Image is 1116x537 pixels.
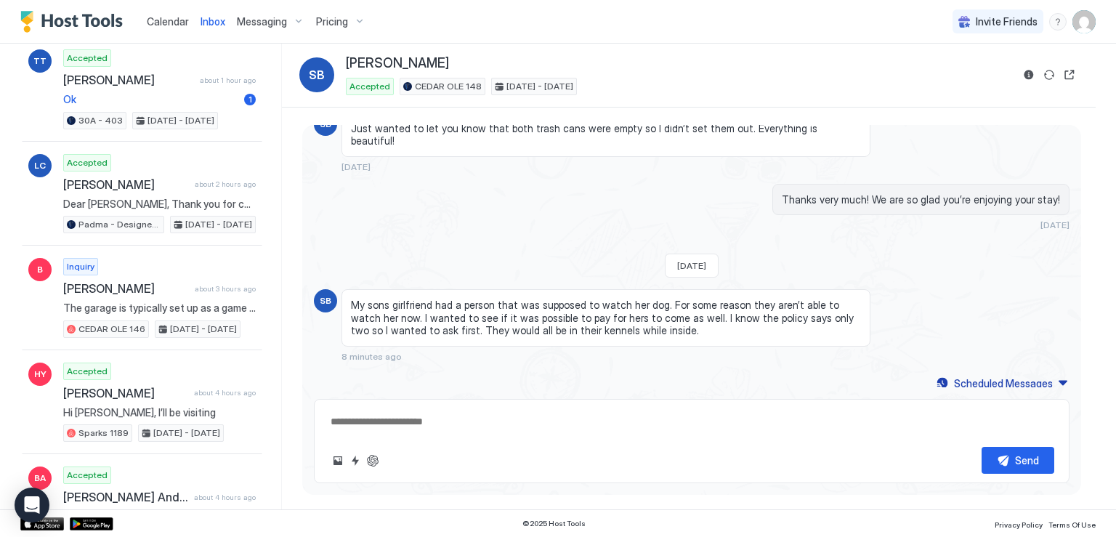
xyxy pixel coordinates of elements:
a: Calendar [147,14,189,29]
span: Accepted [67,365,108,378]
span: LC [34,159,46,172]
button: Send [982,447,1054,474]
a: Terms Of Use [1048,516,1096,531]
span: [DATE] - [DATE] [147,114,214,127]
span: [DATE] - [DATE] [185,218,252,231]
span: [DATE] - [DATE] [153,427,220,440]
span: 1 [248,94,252,105]
span: SB [320,294,331,307]
span: [DATE] - [DATE] [506,80,573,93]
span: TT [33,54,46,68]
span: [DATE] [677,260,706,271]
span: [DATE] - [DATE] [170,323,237,336]
span: [PERSON_NAME] And [PERSON_NAME] [63,490,188,504]
span: Messaging [237,15,287,28]
span: Inbox [201,15,225,28]
a: App Store [20,517,64,530]
div: User profile [1072,10,1096,33]
div: Open Intercom Messenger [15,488,49,522]
span: Calendar [147,15,189,28]
span: SB [309,66,325,84]
span: [PERSON_NAME] [63,281,189,296]
span: Invite Friends [976,15,1038,28]
button: ChatGPT Auto Reply [364,452,381,469]
button: Open reservation [1061,66,1078,84]
span: 30A - 403 [78,114,123,127]
span: Accepted [67,156,108,169]
a: Inbox [201,14,225,29]
span: Just wanted to let you know that both trash cans were empty so I didn’t set them out. Everything ... [351,122,861,148]
span: Padma - Designer Home conveniently located in [GEOGRAPHIC_DATA] [78,218,161,231]
span: B [37,263,43,276]
span: about 2 hours ago [195,179,256,189]
span: BA [34,472,46,485]
span: Inquiry [67,260,94,273]
button: Upload image [329,452,347,469]
button: Quick reply [347,452,364,469]
span: My sons girlfriend had a person that was supposed to watch her dog. For some reason they aren’t a... [351,299,861,337]
span: Sparks 1189 [78,427,129,440]
span: about 4 hours ago [194,493,256,502]
span: about 1 hour ago [200,76,256,85]
span: about 4 hours ago [194,388,256,397]
a: Host Tools Logo [20,11,129,33]
span: Accepted [67,52,108,65]
span: Pricing [316,15,348,28]
span: [PERSON_NAME] [346,55,449,72]
span: CEDAR OLE 148 [415,80,482,93]
span: Hi [PERSON_NAME], I’ll be visiting [63,406,256,419]
span: HY [34,368,46,381]
span: Thanks very much! We are so glad you’re enjoying your stay! [782,193,1060,206]
span: [PERSON_NAME] [63,73,194,87]
div: Scheduled Messages [954,376,1053,391]
span: [DATE] [341,161,371,172]
span: [PERSON_NAME] [63,386,188,400]
a: Google Play Store [70,517,113,530]
div: menu [1049,13,1067,31]
span: [DATE] [1040,219,1069,230]
button: Sync reservation [1040,66,1058,84]
span: Ok [63,93,238,106]
a: Privacy Policy [995,516,1043,531]
div: Send [1015,453,1039,468]
span: [PERSON_NAME] [63,177,189,192]
span: Dear [PERSON_NAME], Thank you for choosing to stay with us while you visited [GEOGRAPHIC_DATA] an... [63,198,256,211]
span: © 2025 Host Tools [522,519,586,528]
span: about 3 hours ago [195,284,256,294]
span: Terms Of Use [1048,520,1096,529]
span: CEDAR OLE 146 [78,323,145,336]
span: Accepted [67,469,108,482]
span: 8 minutes ago [341,351,402,362]
span: The garage is typically set up as a game room, but the ping pong table is foldable and can be mov... [63,302,256,315]
button: Scheduled Messages [934,374,1069,393]
span: Privacy Policy [995,520,1043,529]
button: Reservation information [1020,66,1038,84]
span: Accepted [349,80,390,93]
